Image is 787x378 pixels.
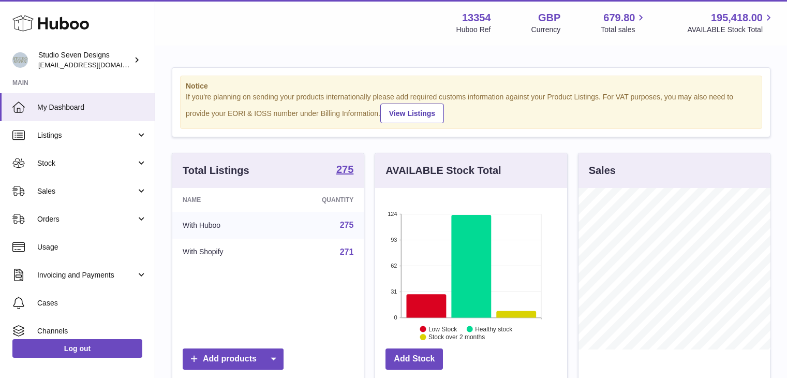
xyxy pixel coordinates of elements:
[391,237,397,243] text: 93
[172,239,276,266] td: With Shopify
[340,221,354,229] a: 275
[538,11,560,25] strong: GBP
[12,339,142,358] a: Log out
[37,158,136,168] span: Stock
[711,11,763,25] span: 195,418.00
[38,61,152,69] span: [EMAIL_ADDRESS][DOMAIN_NAME]
[603,11,635,25] span: 679.80
[385,348,443,370] a: Add Stock
[276,188,364,212] th: Quantity
[380,104,444,123] a: View Listings
[394,314,397,321] text: 0
[38,50,131,70] div: Studio Seven Designs
[340,248,354,256] a: 271
[687,25,775,35] span: AVAILABLE Stock Total
[462,11,491,25] strong: 13354
[172,212,276,239] td: With Huboo
[336,164,353,175] strong: 275
[336,164,353,177] a: 275
[183,164,249,178] h3: Total Listings
[428,333,485,341] text: Stock over 2 months
[531,25,561,35] div: Currency
[37,214,136,224] span: Orders
[186,92,756,123] div: If you're planning on sending your products internationally please add required customs informati...
[186,81,756,91] strong: Notice
[391,263,397,269] text: 62
[456,25,491,35] div: Huboo Ref
[37,298,147,308] span: Cases
[601,25,647,35] span: Total sales
[428,325,457,332] text: Low Stock
[37,270,136,280] span: Invoicing and Payments
[37,103,147,112] span: My Dashboard
[37,186,136,196] span: Sales
[388,211,397,217] text: 124
[183,348,284,370] a: Add products
[391,288,397,295] text: 31
[37,242,147,252] span: Usage
[385,164,501,178] h3: AVAILABLE Stock Total
[601,11,647,35] a: 679.80 Total sales
[172,188,276,212] th: Name
[37,130,136,140] span: Listings
[589,164,616,178] h3: Sales
[37,326,147,336] span: Channels
[687,11,775,35] a: 195,418.00 AVAILABLE Stock Total
[475,325,513,332] text: Healthy stock
[12,52,28,68] img: contact.studiosevendesigns@gmail.com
